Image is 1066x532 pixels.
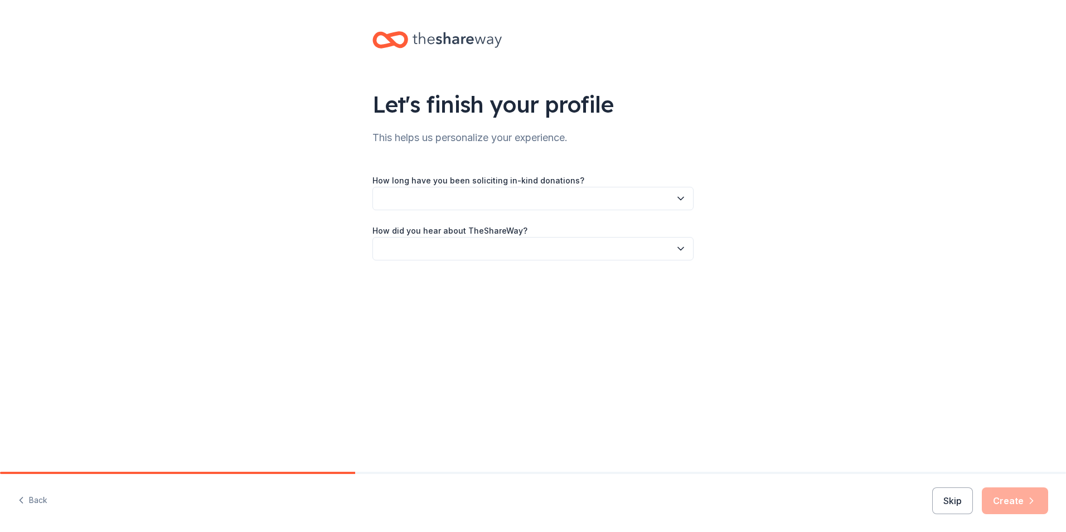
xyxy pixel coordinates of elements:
[18,489,47,512] button: Back
[372,129,694,147] div: This helps us personalize your experience.
[932,487,973,514] button: Skip
[372,175,584,186] label: How long have you been soliciting in-kind donations?
[372,89,694,120] div: Let's finish your profile
[372,225,527,236] label: How did you hear about TheShareWay?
